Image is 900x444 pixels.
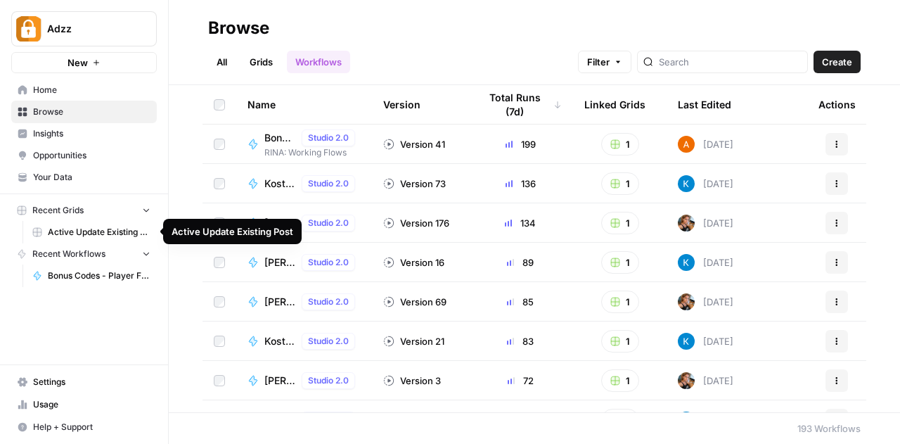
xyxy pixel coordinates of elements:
[308,256,349,269] span: Studio 2.0
[247,129,361,159] a: Bonus Codes - Player FocusedStudio 2.0RINA: Working Flows
[678,85,731,124] div: Last Edited
[264,146,361,159] span: RINA: Working Flows
[383,216,449,230] div: Version 176
[678,136,695,153] img: 1uqwqwywk0hvkeqipwlzjk5gjbnq
[479,85,562,124] div: Total Runs (7d)
[383,374,441,388] div: Version 3
[479,374,562,388] div: 72
[308,132,349,144] span: Studio 2.0
[208,51,236,73] a: All
[264,334,296,348] span: Kostya bonus to wp - grid specific
[264,216,296,230] span: [PERSON_NAME]'s: Bonuses Search
[11,52,157,73] button: New
[587,55,610,69] span: Filter
[678,136,733,153] div: [DATE]
[11,11,157,46] button: Workspace: Adzz
[678,215,695,231] img: nwfydx8388vtdjnj28izaazbsiv8
[797,421,861,436] div: 193 Workflows
[33,84,150,96] span: Home
[822,55,852,69] span: Create
[479,216,562,230] div: 134
[479,255,562,269] div: 89
[814,51,861,73] button: Create
[601,291,639,313] button: 1
[48,269,150,282] span: Bonus Codes - Player Focused
[247,412,361,429] a: [PERSON_NAME] bonus to wp - grid specific [PERSON_NAME]Studio 2.0
[26,221,157,243] a: Active Update Existing Post
[11,122,157,145] a: Insights
[479,137,562,151] div: 199
[601,251,639,274] button: 1
[678,293,733,310] div: [DATE]
[11,416,157,438] button: Help + Support
[308,177,349,190] span: Studio 2.0
[678,254,695,271] img: iwdyqet48crsyhqvxhgywfzfcsin
[247,215,361,231] a: [PERSON_NAME]'s: Bonuses SearchStudio 2.0
[33,171,150,184] span: Your Data
[308,335,349,348] span: Studio 2.0
[33,127,150,140] span: Insights
[601,369,639,392] button: 1
[32,204,84,217] span: Recent Grids
[11,144,157,167] a: Opportunities
[11,200,157,221] button: Recent Grids
[264,374,296,388] span: [PERSON_NAME] duplicate check CRM [PERSON_NAME]
[11,166,157,189] a: Your Data
[172,224,293,239] div: Active Update Existing Post
[264,255,296,269] span: [PERSON_NAME] post updater
[601,172,639,195] button: 1
[578,51,631,73] button: Filter
[11,79,157,101] a: Home
[678,372,695,389] img: nwfydx8388vtdjnj28izaazbsiv8
[264,131,296,145] span: Bonus Codes - Player Focused
[678,372,733,389] div: [DATE]
[11,371,157,393] a: Settings
[659,55,802,69] input: Search
[678,412,695,429] img: iwdyqet48crsyhqvxhgywfzfcsin
[247,175,361,192] a: Kostya duplicate check CRMStudio 2.0
[33,421,150,433] span: Help + Support
[818,85,856,124] div: Actions
[26,265,157,287] a: Bonus Codes - Player Focused
[287,51,350,73] a: Workflows
[47,22,132,36] span: Adzz
[33,398,150,411] span: Usage
[383,137,445,151] div: Version 41
[678,293,695,310] img: nwfydx8388vtdjnj28izaazbsiv8
[383,255,444,269] div: Version 16
[383,334,444,348] div: Version 21
[247,372,361,389] a: [PERSON_NAME] duplicate check CRM [PERSON_NAME]Studio 2.0
[678,215,733,231] div: [DATE]
[383,85,420,124] div: Version
[16,16,41,42] img: Adzz Logo
[601,212,639,234] button: 1
[479,295,562,309] div: 85
[208,17,269,39] div: Browse
[308,217,349,229] span: Studio 2.0
[678,254,733,271] div: [DATE]
[241,51,281,73] a: Grids
[11,101,157,123] a: Browse
[678,175,695,192] img: iwdyqet48crsyhqvxhgywfzfcsin
[11,393,157,416] a: Usage
[11,243,157,265] button: Recent Workflows
[678,412,733,429] div: [DATE]
[247,85,361,124] div: Name
[584,85,645,124] div: Linked Grids
[479,177,562,191] div: 136
[479,334,562,348] div: 83
[33,106,150,118] span: Browse
[33,149,150,162] span: Opportunities
[264,295,296,309] span: [PERSON_NAME]'s Bonus Text Creation + Language
[247,333,361,350] a: Kostya bonus to wp - grid specificStudio 2.0
[33,376,150,388] span: Settings
[601,409,639,431] button: 1
[247,254,361,271] a: [PERSON_NAME] post updaterStudio 2.0
[67,56,88,70] span: New
[383,295,446,309] div: Version 69
[32,248,105,260] span: Recent Workflows
[48,226,150,239] span: Active Update Existing Post
[247,293,361,310] a: [PERSON_NAME]'s Bonus Text Creation + LanguageStudio 2.0
[383,177,446,191] div: Version 73
[601,330,639,353] button: 1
